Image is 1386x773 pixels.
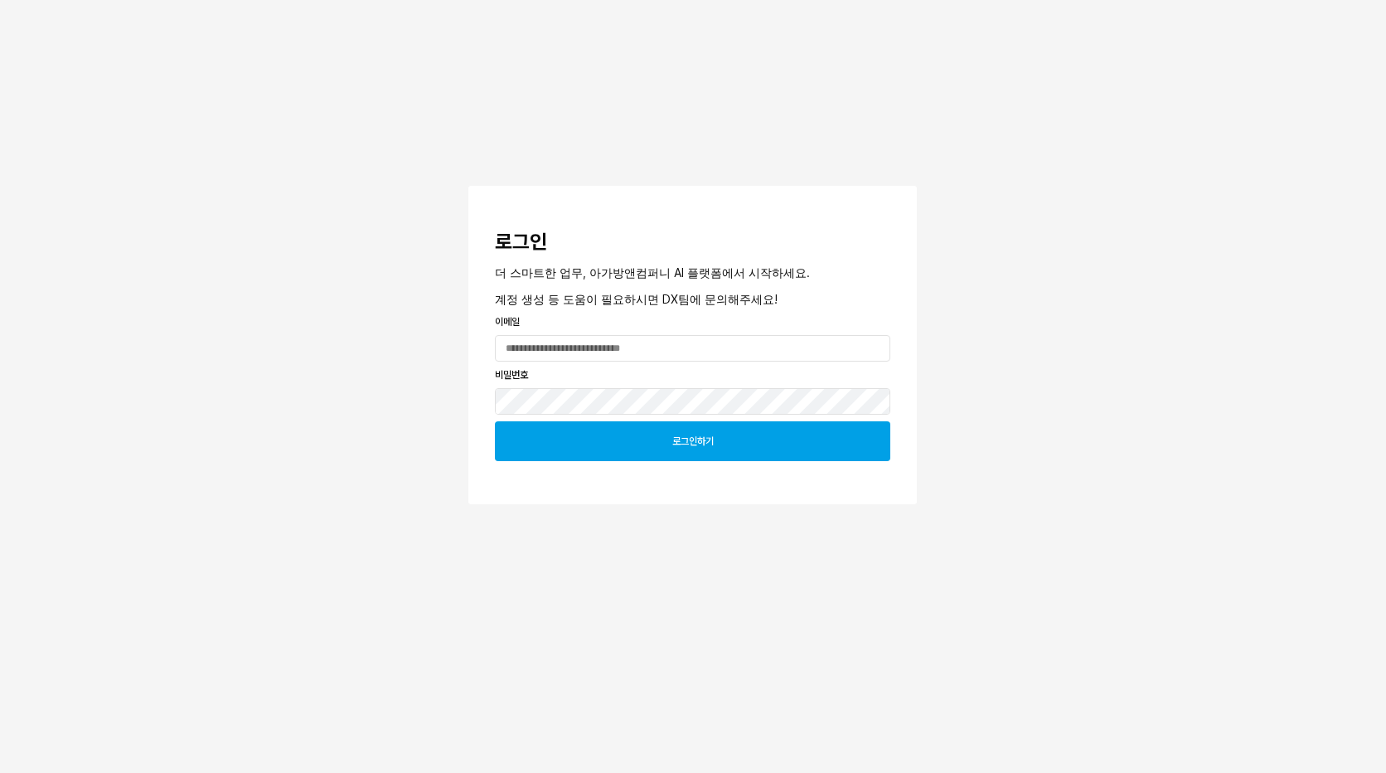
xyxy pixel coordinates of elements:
[495,264,890,281] p: 더 스마트한 업무, 아가방앤컴퍼니 AI 플랫폼에서 시작하세요.
[495,290,890,308] p: 계정 생성 등 도움이 필요하시면 DX팀에 문의해주세요!
[495,367,890,382] p: 비밀번호
[672,435,714,448] p: 로그인하기
[495,421,890,461] button: 로그인하기
[495,231,890,254] h3: 로그인
[495,314,890,329] p: 이메일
